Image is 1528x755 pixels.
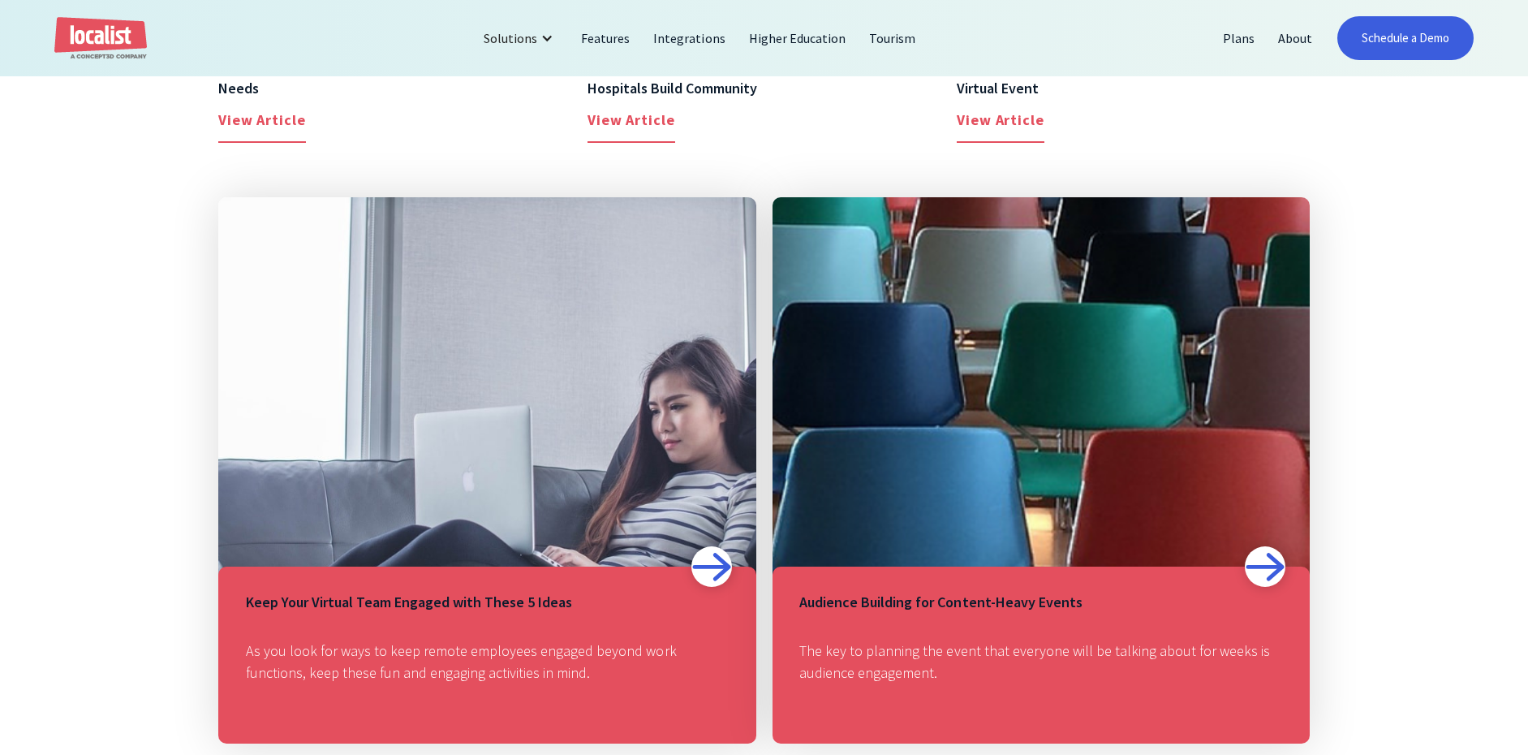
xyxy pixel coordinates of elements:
[246,640,729,684] div: As you look for ways to keep remote employees engaged beyond work functions, keep these fun and e...
[799,640,1282,684] div: The key to planning the event that everyone will be talking about for weeks is audience engagement.
[773,197,1311,744] a: Audience Building for Content-Heavy EventsThe key to planning the event that everyone will be tal...
[1212,19,1267,58] a: Plans
[218,55,571,99] h5: 10 Features Your Healthcare Organization’s Calendar Needs
[957,107,1044,133] div: View Article
[570,19,642,58] a: Features
[588,55,940,99] h5: How Event Marketing Can Help Healthcare and Hospitals Build Community
[218,197,756,744] a: Keep Your Virtual Team Engaged with These 5 IdeasAs you look for ways to keep remote employees en...
[588,107,675,133] div: View Article
[858,19,928,58] a: Tourism
[218,107,306,133] div: View Article
[738,19,858,58] a: Higher Education
[1267,19,1324,58] a: About
[246,591,729,613] h4: Keep Your Virtual Team Engaged with These 5 Ideas
[642,19,737,58] a: Integrations
[471,19,570,58] div: Solutions
[799,591,1282,613] h4: Audience Building for Content-Heavy Events
[484,28,537,48] div: Solutions
[54,17,147,60] a: home
[1337,16,1474,60] a: Schedule a Demo
[957,55,1310,99] h5: The 7 Must-Have Tools for Launching or Pivoting to a Virtual Event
